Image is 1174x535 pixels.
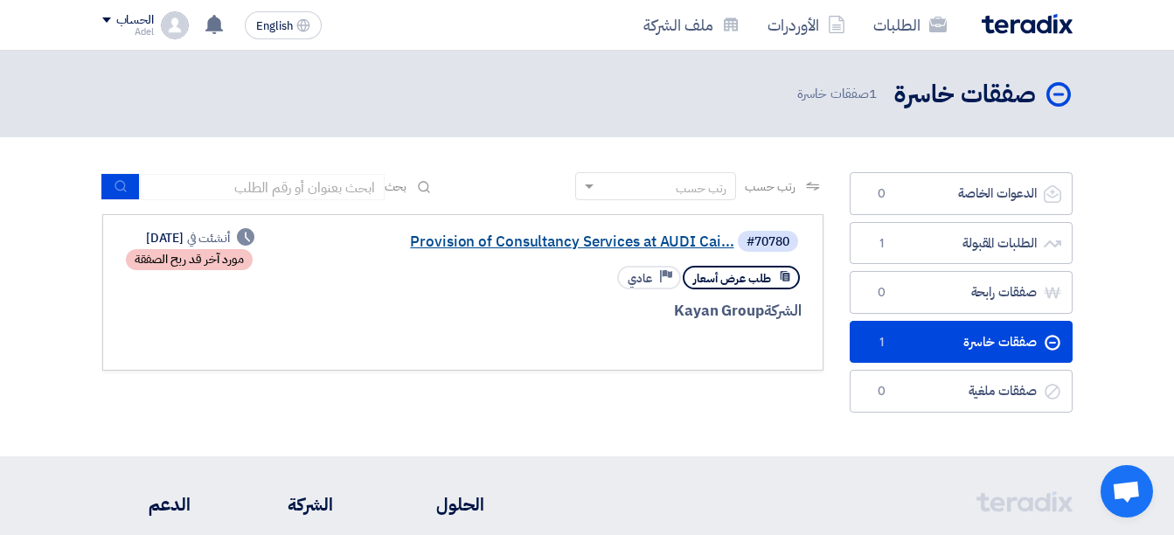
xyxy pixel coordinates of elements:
[894,78,1036,112] h2: صفقات خاسرة
[385,177,407,196] span: بحث
[385,234,734,250] a: Provision of Consultancy Services at AUDI Cai...
[116,13,154,28] div: الحساب
[850,222,1073,265] a: الطلبات المقبولة1
[693,270,771,287] span: طلب عرض أسعار
[850,370,1073,413] a: صفقات ملغية0
[754,4,859,45] a: الأوردرات
[140,174,385,200] input: ابحث بعنوان أو رقم الطلب
[1101,465,1153,518] div: Open chat
[386,491,484,518] li: الحلول
[982,14,1073,34] img: Teradix logo
[850,172,1073,215] a: الدعوات الخاصة0
[872,284,893,302] span: 0
[187,229,229,247] span: أنشئت في
[859,4,961,45] a: الطلبات
[146,229,254,247] div: [DATE]
[764,300,802,322] span: الشركة
[161,11,189,39] img: profile_test.png
[242,491,333,518] li: الشركة
[245,11,322,39] button: English
[102,27,154,37] div: Adel
[126,249,253,270] div: مورد آخر قد ربح الصفقة
[872,334,893,351] span: 1
[256,20,293,32] span: English
[102,491,191,518] li: الدعم
[797,84,880,104] span: صفقات خاسرة
[850,271,1073,314] a: صفقات رابحة0
[676,179,726,198] div: رتب حسب
[872,185,893,203] span: 0
[747,236,789,248] div: #70780
[628,270,652,287] span: عادي
[381,300,802,323] div: Kayan Group
[745,177,795,196] span: رتب حسب
[629,4,754,45] a: ملف الشركة
[872,235,893,253] span: 1
[869,84,877,103] span: 1
[850,321,1073,364] a: صفقات خاسرة1
[872,383,893,400] span: 0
